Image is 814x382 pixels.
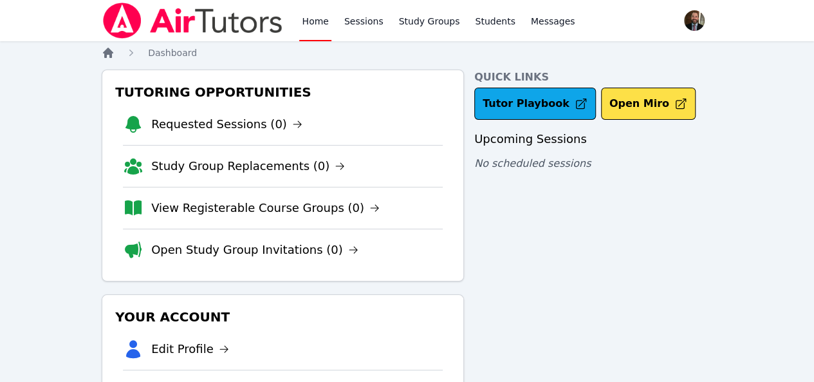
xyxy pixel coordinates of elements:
[151,157,345,175] a: Study Group Replacements (0)
[151,241,358,259] a: Open Study Group Invitations (0)
[531,15,575,28] span: Messages
[151,340,229,358] a: Edit Profile
[151,115,302,133] a: Requested Sessions (0)
[102,3,284,39] img: Air Tutors
[151,199,380,217] a: View Registerable Course Groups (0)
[113,305,453,329] h3: Your Account
[474,88,596,120] a: Tutor Playbook
[113,81,453,104] h3: Tutoring Opportunities
[601,88,696,120] button: Open Miro
[474,130,712,148] h3: Upcoming Sessions
[148,46,197,59] a: Dashboard
[474,70,712,85] h4: Quick Links
[474,157,591,169] span: No scheduled sessions
[102,46,712,59] nav: Breadcrumb
[148,48,197,58] span: Dashboard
